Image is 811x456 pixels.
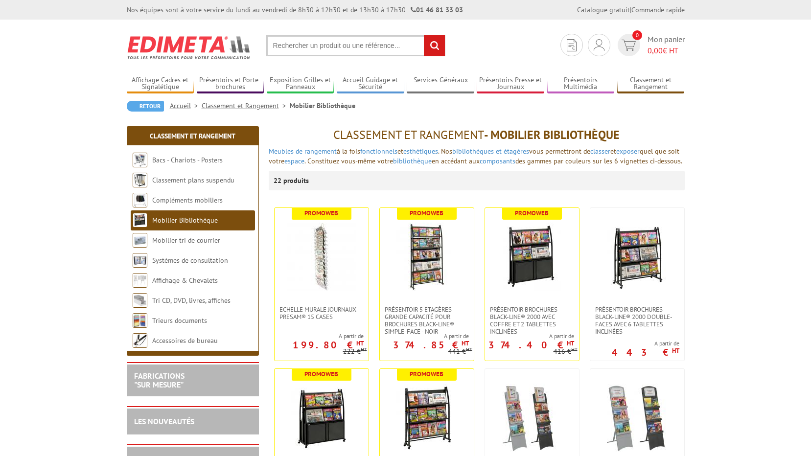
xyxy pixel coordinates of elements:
span: Présentoir 5 Etagères grande capacité pour brochures Black-Line® simple-face - Noir [385,306,469,335]
span: à la fois et . Nos [337,147,452,156]
a: Bacs - Chariots - Posters [152,156,223,164]
img: Présentoir brochures Black-Line® 2000 double-faces avec 6 tablettes inclinées [603,223,672,291]
span: A partir de [485,332,574,340]
a: Classement et Rangement [150,132,235,140]
a: Présentoirs Multimédia [547,76,615,92]
a: bibliothèque [393,157,432,165]
a: Exposition Grilles et Panneaux [267,76,334,92]
img: Mobilier Bibliothèque [133,213,147,228]
p: 22 produits [274,171,310,190]
a: Présentoirs Presse et Journaux [477,76,544,92]
img: Présentoir 5 Etagères grande capacité pour brochures Black-Line® simple-face - Noir [393,223,461,291]
a: Accueil [170,101,202,110]
a: composants [480,157,515,165]
span: € HT [648,45,685,56]
img: Systèmes de consultation [133,253,147,268]
a: Mobilier Bibliothèque [152,216,218,225]
img: Echelle murale journaux Presam® 15 cases [287,223,356,291]
span: A partir de [380,332,469,340]
a: exposer [616,147,640,156]
sup: HT [567,339,574,347]
sup: HT [462,339,469,347]
a: Trieurs documents [152,316,207,325]
b: Promoweb [304,209,338,217]
img: devis rapide [622,40,636,51]
a: Présentoirs et Porte-brochures [197,76,264,92]
span: 0,00 [648,46,663,55]
span: Présentoir brochures Black-Line® 2000 double-faces avec 6 tablettes inclinées [595,306,679,335]
a: Mobilier tri de courrier [152,236,220,245]
img: devis rapide [567,39,577,51]
a: Meubles de rangement [269,147,337,156]
sup: HT [361,346,367,353]
h1: - Mobilier Bibliothèque [269,129,685,141]
input: Rechercher un produit ou une référence... [266,35,445,56]
p: 199.80 € [293,342,364,348]
p: 374.85 € [393,342,469,348]
a: Présentoir brochures Black-Line® 2000 avec coffre et 2 tablettes inclinées [485,306,579,335]
span: Echelle murale journaux Presam® 15 cases [279,306,364,320]
a: Présentoir brochures Black-Line® 2000 double-faces avec 6 tablettes inclinées [590,306,684,335]
span: Classement et Rangement [333,127,484,142]
a: FABRICATIONS"Sur Mesure" [134,371,185,389]
sup: HT [466,346,472,353]
img: Mobilier tri de courrier [133,233,147,248]
img: Présentoir brochures Black-Line® 2000 simple-face [393,384,461,452]
b: Promoweb [515,209,549,217]
a: Commande rapide [631,5,685,14]
div: | [577,5,685,15]
p: 441 € [448,348,472,355]
a: classer [590,147,610,156]
a: Tri CD, DVD, livres, affiches [152,296,231,305]
img: devis rapide [594,39,604,51]
img: Classement plans suspendu [133,173,147,187]
span: A partir de [275,332,364,340]
a: Présentoir 5 Etagères grande capacité pour brochures Black-Line® simple-face - Noir [380,306,474,335]
img: Compléments mobiliers [133,193,147,207]
div: Nos équipes sont à votre service du lundi au vendredi de 8h30 à 12h30 et de 13h30 à 17h30 [127,5,463,15]
span: 0 [632,30,642,40]
span: Mon panier [648,34,685,56]
img: Présentoir brochures Black-Line® 2000 avec coffre et 2 tablettes inclinées [503,223,561,291]
a: fonctionnels [360,147,397,156]
p: 222 € [343,348,367,355]
img: Trieurs documents [133,313,147,328]
input: rechercher [424,35,445,56]
a: Classement et Rangement [202,101,290,110]
img: Tri CD, DVD, livres, affiches [133,293,147,308]
a: Affichage Cadres et Signalétique [127,76,194,92]
a: Services Généraux [407,76,474,92]
b: Promoweb [410,370,443,378]
a: Classement et Rangement [617,76,685,92]
b: Promoweb [410,209,443,217]
sup: HT [356,339,364,347]
img: Présentoir brochures Black-Line® 3700 avec cadre A3 [498,384,566,452]
a: esthétiques [403,147,438,156]
a: espace [284,157,304,165]
a: Affichage & Chevalets [152,276,218,285]
a: bibliothèques et étagères [452,147,529,156]
img: Affichage & Chevalets [133,273,147,288]
b: Promoweb [304,370,338,378]
sup: HT [672,346,679,355]
a: Compléments mobiliers [152,196,223,205]
a: Retour [127,101,164,112]
a: Classement plans suspendu [152,176,234,184]
img: Présentoir brochures Black-Line® 2000 double-faces avec coffre et 4 tablettes inclinées [287,384,356,452]
img: Bacs - Chariots - Posters [133,153,147,167]
a: Accessoires de bureau [152,336,218,345]
span: en accédant aux des gammes par couleurs sur les 6 vignettes ci-dessous. [432,157,682,165]
a: Accueil Guidage et Sécurité [337,76,404,92]
li: Mobilier Bibliothèque [290,101,355,111]
strong: 01 46 81 33 03 [411,5,463,14]
p: 416 € [554,348,578,355]
span: A partir de [612,340,679,347]
img: Accessoires de bureau [133,333,147,348]
span: vous permettront de et quel que soit votre . Constituez vous-même votre [269,147,679,165]
p: 374.40 € [488,342,574,348]
a: Systèmes de consultation [152,256,228,265]
a: devis rapide 0 Mon panier 0,00€ HT [615,34,685,56]
img: Présentoir brochures Black-Line® 3700 avec cadre A4 [603,384,672,452]
sup: HT [571,346,578,353]
a: Catalogue gratuit [577,5,630,14]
